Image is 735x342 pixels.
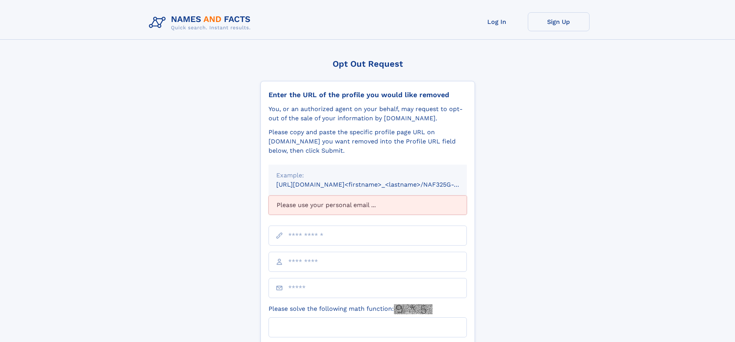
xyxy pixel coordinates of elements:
div: You, or an authorized agent on your behalf, may request to opt-out of the sale of your informatio... [269,104,467,123]
div: Please copy and paste the specific profile page URL on [DOMAIN_NAME] you want removed into the Pr... [269,128,467,155]
div: Opt Out Request [260,59,475,69]
label: Please solve the following math function: [269,304,433,314]
small: [URL][DOMAIN_NAME]<firstname>_<lastname>/NAF325G-xxxxxxxx [276,181,482,188]
div: Please use your personal email ... [269,195,467,215]
div: Example: [276,171,459,180]
img: Logo Names and Facts [146,12,257,33]
a: Log In [466,12,528,31]
a: Sign Up [528,12,590,31]
div: Enter the URL of the profile you would like removed [269,91,467,99]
